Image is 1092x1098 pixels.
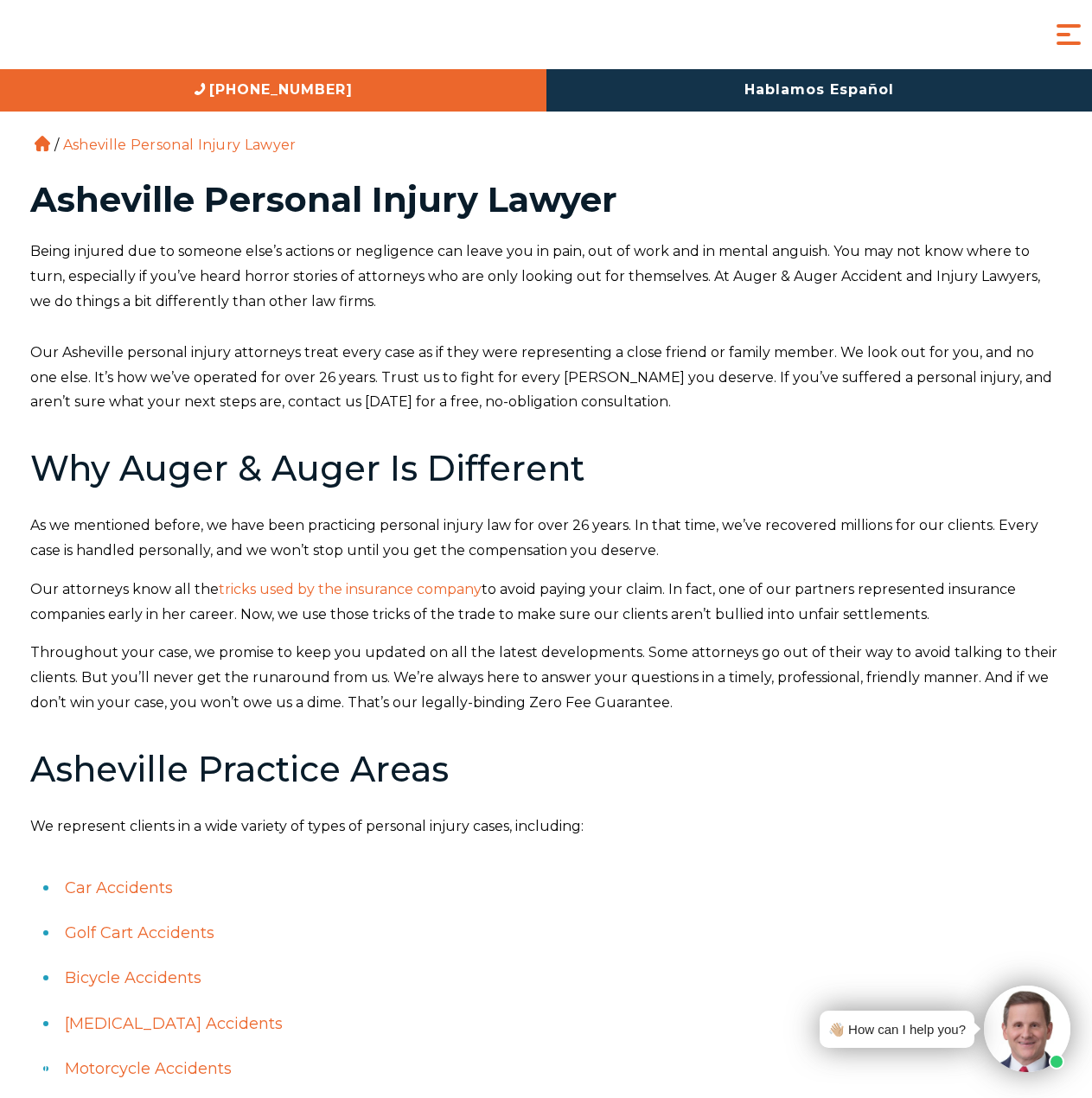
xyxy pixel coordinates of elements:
img: Auger & Auger Accident and Injury Lawyers Logo [13,19,220,51]
a: Golf Cart Accidents [65,923,214,942]
h2: Why Auger & Auger Is Different [30,450,1063,488]
p: Throughout your case, we promise to keep you updated on all the latest developments. Some attorne... [30,641,1063,715]
a: Car Accidents [65,878,173,897]
h1: Asheville Personal Injury Lawyer [30,182,1063,217]
a: Bicycle Accidents [65,968,201,987]
p: Our Asheville personal injury attorneys treat every case as if they were representing a close fri... [30,341,1063,415]
button: Menu [1051,17,1086,52]
a: Home [35,136,50,151]
h2: Asheville Practice Areas [30,750,1063,788]
p: Being injured due to someone else’s actions or negligence can leave you in pain, out of work and ... [30,239,1063,314]
li: Asheville Personal Injury Lawyer [59,137,301,153]
a: Motorcycle Accidents [65,1059,232,1078]
a: [MEDICAL_DATA] Accidents [65,1014,283,1033]
div: 👋🏼 How can I help you? [828,1018,966,1041]
p: Our attorneys know all the to avoid paying your claim. In fact, one of our partners represented i... [30,578,1063,628]
a: tricks used by the insurance company [219,581,482,597]
img: Intaker widget Avatar [984,986,1070,1072]
p: As we mentioned before, we have been practicing personal injury law for over 26 years. In that ti... [30,514,1063,564]
p: We represent clients in a wide variety of types of personal injury cases, including: [30,814,1063,839]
